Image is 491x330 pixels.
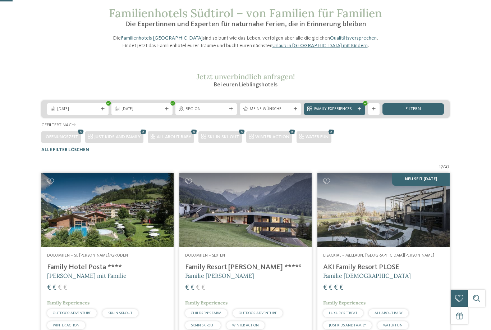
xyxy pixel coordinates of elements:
span: filtern [405,107,421,112]
span: Öffnungszeit [46,135,78,139]
span: € [63,284,67,291]
span: WATER FUN [306,135,329,139]
span: Eisacktal – Mellaun, [GEOGRAPHIC_DATA][PERSON_NAME] [323,253,434,258]
span: € [334,284,338,291]
span: 17 [439,164,443,170]
span: SKI-IN SKI-OUT [108,311,132,315]
a: Familienhotels [GEOGRAPHIC_DATA] [121,36,203,41]
span: / [443,164,445,170]
h4: Family Hotel Posta **** [47,263,168,272]
span: WINTER ACTION [255,135,289,139]
span: € [323,284,327,291]
span: WATER FUN [383,324,403,327]
span: Gefiltert nach: [41,123,76,127]
span: JUST KIDS AND FAMILY [329,324,366,327]
span: Alle Filter löschen [41,148,89,152]
span: Dolomiten – Sexten [185,253,225,258]
a: Urlaub in [GEOGRAPHIC_DATA] mit Kindern [272,43,368,48]
span: OUTDOOR ADVENTURE [53,311,91,315]
span: € [191,284,194,291]
span: Bei euren Lieblingshotels [214,82,277,88]
h4: AKI Family Resort PLOSE [323,263,444,272]
span: JUST KIDS AND FAMILY [94,135,141,139]
span: Familie [PERSON_NAME] [185,272,254,279]
span: [DATE] [57,107,98,112]
h4: Family Resort [PERSON_NAME] ****ˢ [185,263,306,272]
img: Family Resort Rainer ****ˢ [179,173,312,247]
span: ALL ABOUT BABY [157,135,191,139]
span: Family Experiences [47,300,90,306]
span: ALL ABOUT BABY [375,311,403,315]
span: € [47,284,51,291]
span: € [58,284,62,291]
span: € [201,284,205,291]
span: Region [185,107,227,112]
span: SKI-IN SKI-OUT [207,135,239,139]
span: WINTER ACTION [232,324,259,327]
span: Die Expertinnen und Experten für naturnahe Ferien, die in Erinnerung bleiben [125,21,366,28]
span: Jetzt unverbindlich anfragen! [197,72,295,81]
span: WINTER ACTION [53,324,79,327]
span: Familie [DEMOGRAPHIC_DATA] [323,272,411,279]
span: Dolomiten – St. [PERSON_NAME]/Gröden [47,253,128,258]
p: Die sind so bunt wie das Leben, verfolgen aber alle die gleichen . Findet jetzt das Familienhotel... [109,35,382,49]
span: € [339,284,343,291]
span: Family Experiences [314,107,355,112]
span: € [329,284,332,291]
span: 27 [445,164,450,170]
span: CHILDREN’S FARM [191,311,221,315]
span: Familienhotels Südtirol – von Familien für Familien [109,6,382,21]
span: [DATE] [121,107,163,112]
a: Qualitätsversprechen [330,36,377,41]
span: € [52,284,56,291]
span: € [185,284,189,291]
span: SKI-IN SKI-OUT [191,324,215,327]
span: Meine Wünsche [250,107,291,112]
span: € [196,284,200,291]
span: Family Experiences [185,300,228,306]
span: LUXURY RETREAT [329,311,357,315]
img: Familienhotels gesucht? Hier findet ihr die besten! [317,173,450,247]
span: [PERSON_NAME] mit Familie [47,272,127,279]
span: OUTDOOR ADVENTURE [239,311,277,315]
span: Family Experiences [323,300,366,306]
img: Familienhotels gesucht? Hier findet ihr die besten! [41,173,174,247]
